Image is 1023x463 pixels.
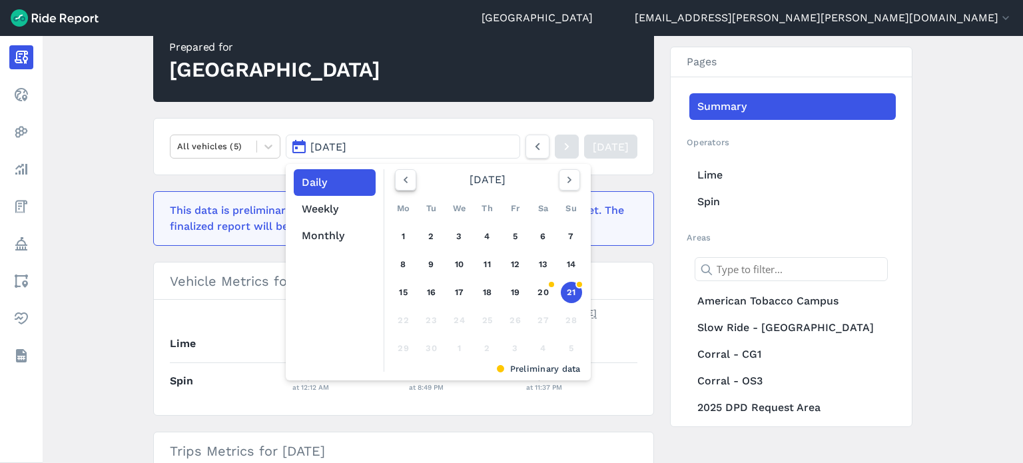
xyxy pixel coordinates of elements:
div: 27 [533,310,554,331]
a: Heatmaps [9,120,33,144]
div: at 11:37 PM [526,381,638,393]
div: Th [477,198,498,219]
a: 2 [421,226,442,247]
a: Corral - CG1 [689,341,896,368]
div: 29 [393,338,414,359]
a: American Tobacco Campus [689,288,896,314]
a: 2025 DPD Request Area [689,394,896,421]
div: 2 [477,338,498,359]
a: [GEOGRAPHIC_DATA]: [GEOGRAPHIC_DATA] [689,421,896,458]
div: 4 [533,338,554,359]
div: 26 [505,310,526,331]
a: Report [9,45,33,69]
h3: Vehicle Metrics for [DATE] [154,262,653,300]
div: at 12:12 AM [292,381,399,393]
a: 18 [477,282,498,303]
div: Tu [421,198,442,219]
span: [DATE] [310,141,346,153]
img: Ride Report [11,9,99,27]
a: 3 [449,226,470,247]
div: 25 [477,310,498,331]
h2: Areas [687,231,896,244]
div: 30 [421,338,442,359]
a: 4 [477,226,498,247]
div: 5 [561,338,582,359]
a: 9 [421,254,442,275]
a: Datasets [9,344,33,368]
div: Mo [393,198,414,219]
a: 17 [449,282,470,303]
div: 213 [526,369,638,393]
a: Slow Ride - [GEOGRAPHIC_DATA] [689,314,896,341]
div: Sa [533,198,554,219]
div: 208 [292,369,399,393]
div: Preliminary data [394,362,581,375]
a: Policy [9,232,33,256]
h3: Pages [671,47,912,77]
a: Corral - OS3 [689,368,896,394]
a: Health [9,306,33,330]
a: Areas [9,269,33,293]
a: 11 [477,254,498,275]
a: 7 [561,226,582,247]
a: Lime [689,162,896,189]
a: [DATE] [584,135,637,159]
div: 28 [561,310,582,331]
a: 5 [505,226,526,247]
a: 13 [533,254,554,275]
div: 21 [409,369,515,393]
a: 8 [393,254,414,275]
a: 20 [533,282,554,303]
a: 19 [505,282,526,303]
input: Type to filter... [695,257,888,281]
button: [EMAIL_ADDRESS][PERSON_NAME][PERSON_NAME][DOMAIN_NAME] [635,10,1012,26]
a: Analyze [9,157,33,181]
a: 12 [505,254,526,275]
a: 14 [561,254,582,275]
a: Summary [689,93,896,120]
a: 21 [561,282,582,303]
div: [GEOGRAPHIC_DATA] [169,55,380,85]
a: 6 [533,226,554,247]
div: We [449,198,470,219]
div: 22 [393,310,414,331]
a: [GEOGRAPHIC_DATA] [482,10,593,26]
button: Weekly [294,196,376,223]
a: 10 [449,254,470,275]
button: [DATE] [286,135,520,159]
div: 3 [505,338,526,359]
a: 1 [393,226,414,247]
div: 24 [449,310,470,331]
div: 23 [421,310,442,331]
div: This data is preliminary and may be missing events that haven't been reported yet. The finalized ... [170,203,629,234]
div: Su [561,198,582,219]
h2: Operators [687,136,896,149]
a: 15 [393,282,414,303]
div: Prepared for [169,39,380,55]
a: Realtime [9,83,33,107]
div: at 8:49 PM [409,381,515,393]
div: [DATE] [390,169,585,191]
th: Lime [170,326,287,362]
div: Fr [505,198,526,219]
button: Monthly [294,223,376,249]
th: Spin [170,362,287,399]
a: Spin [689,189,896,215]
a: 16 [421,282,442,303]
a: Fees [9,195,33,219]
div: 1 [449,338,470,359]
button: Daily [294,169,376,196]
